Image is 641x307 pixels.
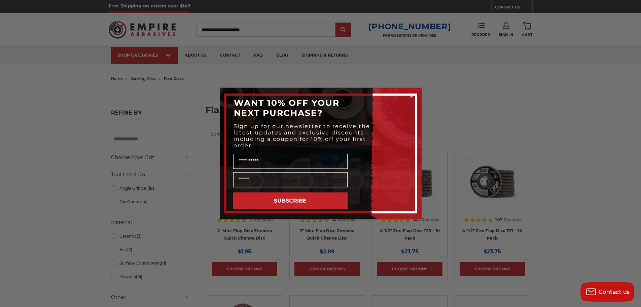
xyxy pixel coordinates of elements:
button: Close dialog [408,93,415,99]
span: WANT 10% OFF YOUR NEXT PURCHASE? [234,98,340,118]
button: Contact us [580,282,634,302]
input: Email [233,172,348,187]
button: SUBSCRIBE [233,192,348,209]
span: Contact us [599,289,630,295]
span: Sign up for our newsletter to receive the latest updates and exclusive discounts - including a co... [234,123,370,149]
